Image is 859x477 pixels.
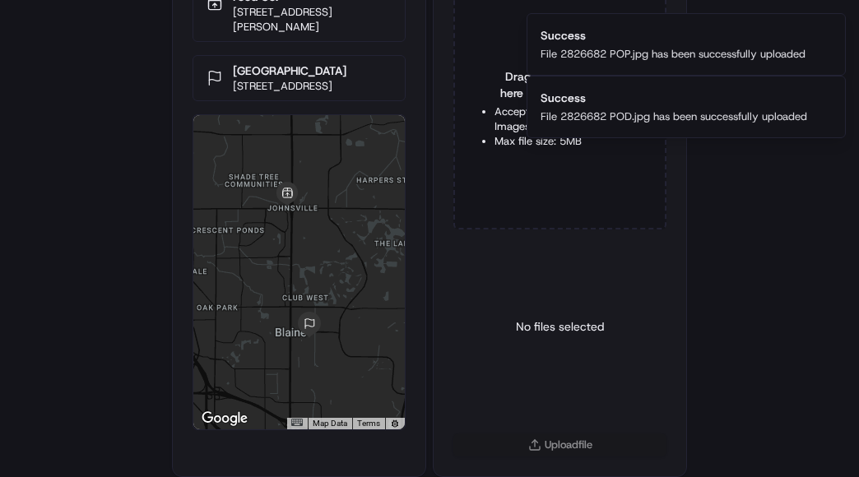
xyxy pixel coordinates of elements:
p: [STREET_ADDRESS][PERSON_NAME] [233,5,392,35]
div: Success [541,90,807,106]
a: Open this area in Google Maps (opens a new window) [197,408,252,429]
div: Success [541,27,806,44]
a: Report errors in the road map or imagery to Google [390,419,400,428]
a: Terms (opens in new tab) [357,419,380,428]
div: File 2826682 POP.jpg has been successfully uploaded [541,47,806,62]
li: Accepted formats: Images, PDF [495,104,625,134]
li: Max file size: 5MB [495,134,625,149]
img: Google [197,408,252,429]
p: [GEOGRAPHIC_DATA] [233,63,346,79]
button: Keyboard shortcuts [291,419,303,426]
span: Drag & drop your file here or click to browse [495,68,625,101]
p: No files selected [516,318,604,335]
div: File 2826682 POD.jpg has been successfully uploaded [541,109,807,124]
button: Map Data [313,418,347,429]
p: [STREET_ADDRESS] [233,79,346,94]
